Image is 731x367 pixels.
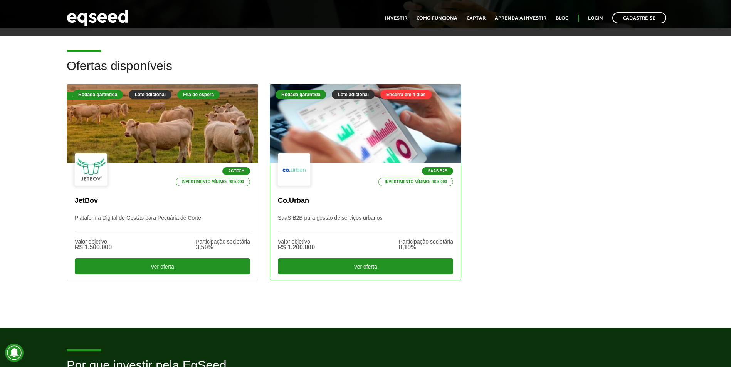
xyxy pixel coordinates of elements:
p: JetBov [75,197,250,205]
div: Fila de espera [177,90,220,99]
div: Ver oferta [278,258,453,274]
a: Investir [385,16,407,21]
p: SaaS B2B para gestão de serviços urbanos [278,215,453,231]
h2: Ofertas disponíveis [67,59,664,84]
div: 8,10% [399,244,453,250]
div: R$ 1.200.000 [278,244,315,250]
a: Login [588,16,603,21]
div: Rodada garantida [276,90,326,99]
p: Plataforma Digital de Gestão para Pecuária de Corte [75,215,250,231]
p: Investimento mínimo: R$ 5.000 [176,178,250,186]
div: Participação societária [399,239,453,244]
p: Co.Urban [278,197,453,205]
a: Blog [556,16,568,21]
div: Encerra em 4 dias [380,90,432,99]
a: Fila de espera Rodada garantida Lote adicional Fila de espera Agtech Investimento mínimo: R$ 5.00... [67,84,258,280]
p: Agtech [222,167,250,175]
div: Participação societária [196,239,250,244]
div: Ver oferta [75,258,250,274]
div: Lote adicional [129,90,171,99]
p: Investimento mínimo: R$ 5.000 [378,178,453,186]
div: R$ 1.500.000 [75,244,112,250]
div: Valor objetivo [278,239,315,244]
a: Captar [467,16,486,21]
a: Como funciona [417,16,457,21]
p: SaaS B2B [422,167,453,175]
a: Rodada garantida Lote adicional Encerra em 4 dias SaaS B2B Investimento mínimo: R$ 5.000 Co.Urban... [270,84,461,280]
div: Valor objetivo [75,239,112,244]
div: Fila de espera [67,92,110,100]
div: 3,50% [196,244,250,250]
a: Aprenda a investir [495,16,546,21]
a: Cadastre-se [612,12,666,23]
img: EqSeed [67,8,128,28]
div: Rodada garantida [72,90,123,99]
div: Lote adicional [332,90,375,99]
